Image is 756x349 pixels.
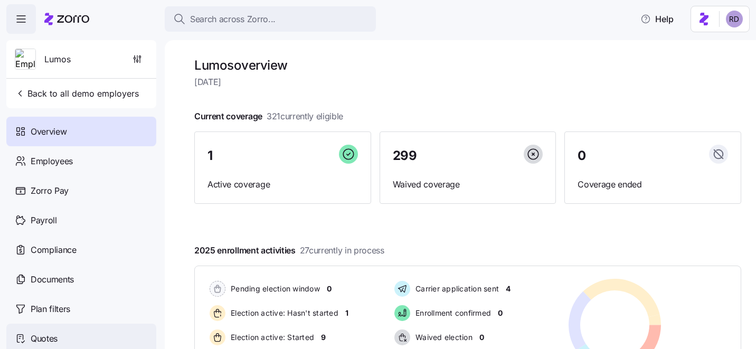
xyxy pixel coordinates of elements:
[228,332,314,343] span: Election active: Started
[31,214,57,227] span: Payroll
[194,110,343,123] span: Current coverage
[327,284,332,294] span: 0
[6,235,156,265] a: Compliance
[479,332,484,343] span: 0
[6,265,156,294] a: Documents
[194,57,741,73] h1: Lumos overview
[31,273,74,286] span: Documents
[194,76,741,89] span: [DATE]
[31,303,70,316] span: Plan filters
[6,294,156,324] a: Plan filters
[15,87,139,100] span: Back to all demo employers
[412,284,499,294] span: Carrier application sent
[321,332,326,343] span: 9
[300,244,384,257] span: 27 currently in process
[498,308,503,318] span: 0
[393,149,417,162] span: 299
[412,332,472,343] span: Waived election
[11,83,143,104] button: Back to all demo employers
[6,117,156,146] a: Overview
[6,176,156,205] a: Zorro Pay
[345,308,348,318] span: 1
[412,308,491,318] span: Enrollment confirmed
[31,155,73,168] span: Employees
[506,284,511,294] span: 4
[632,8,682,30] button: Help
[44,53,71,66] span: Lumos
[194,244,384,257] span: 2025 enrollment activities
[578,178,728,191] span: Coverage ended
[190,13,276,26] span: Search across Zorro...
[228,308,338,318] span: Election active: Hasn't started
[267,110,343,123] span: 321 currently eligible
[207,178,358,191] span: Active coverage
[15,49,35,70] img: Employer logo
[578,149,586,162] span: 0
[31,125,67,138] span: Overview
[31,184,69,197] span: Zorro Pay
[6,146,156,176] a: Employees
[6,205,156,235] a: Payroll
[228,284,320,294] span: Pending election window
[165,6,376,32] button: Search across Zorro...
[31,243,77,257] span: Compliance
[393,178,543,191] span: Waived coverage
[207,149,213,162] span: 1
[640,13,674,25] span: Help
[31,332,58,345] span: Quotes
[726,11,743,27] img: 6d862e07fa9c5eedf81a4422c42283ac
